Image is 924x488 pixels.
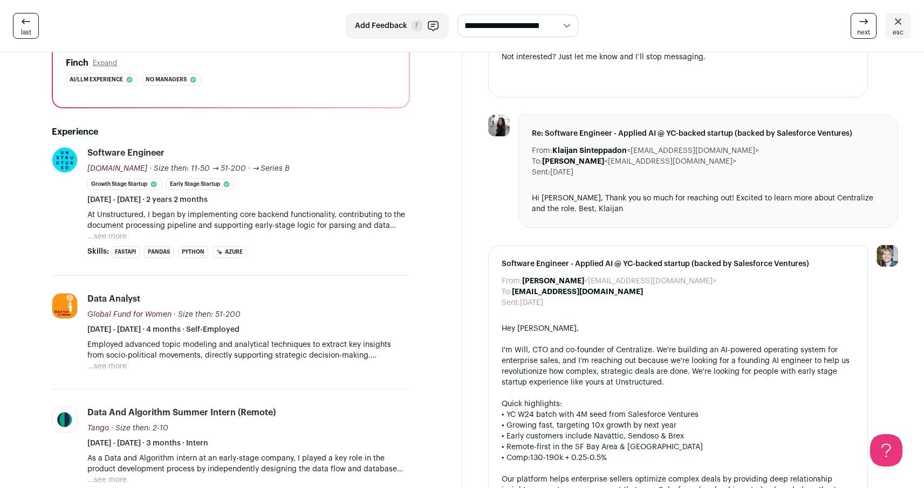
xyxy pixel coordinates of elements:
[522,276,716,287] dd: <[EMAIL_ADDRESS][DOMAIN_NAME]>
[552,145,759,156] dd: <[EMAIL_ADDRESS][DOMAIN_NAME]>
[87,210,410,231] p: At Unstructured, I began by implementing core backend functionality, contributing to the document...
[87,339,410,361] p: Employed advanced topic modeling and analytical techniques to extract key insights from socio-pol...
[87,424,109,432] span: Tango
[355,20,407,31] span: Add Feedback
[522,277,584,285] b: [PERSON_NAME]
[870,434,902,466] iframe: Help Scout Beacon - Open
[87,475,127,485] button: ...see more
[502,287,512,297] dt: To:
[346,13,449,39] button: Add Feedback F
[213,246,247,258] li: Azure
[542,158,604,165] b: [PERSON_NAME]
[87,407,276,419] div: Data and Algorithm Summer Intern (Remote)
[252,165,290,172] span: → Series B
[502,52,855,62] div: Not interested? Just let me know and I’ll stop messaging.
[87,165,147,172] span: [DOMAIN_NAME]
[520,297,543,308] dd: [DATE]
[502,431,855,442] div: • Early customers include Navattic, Sendoso & Brex
[502,443,703,451] span: • Remote-first in the SF Bay Area & [GEOGRAPHIC_DATA]
[893,28,904,37] span: esc
[111,246,140,258] li: FastAPI
[502,452,855,463] div: 130-190k + 0.25-0.5%
[166,178,235,190] li: Early Stage Startup
[502,259,855,269] span: Software Engineer - Applied AI @ YC-backed startup (backed by Salesforce Ventures)
[877,245,898,267] img: 6494470-medium_jpg
[532,167,550,178] dt: Sent:
[111,424,168,432] span: · Size then: 2-10
[502,276,522,287] dt: From:
[87,311,172,318] span: Global Fund for Women
[502,409,855,420] div: • YC W24 batch with 4M seed from Salesforce Ventures
[87,147,165,159] div: Software Engineer
[52,148,77,172] img: a279d842a8140109971ca55d568663b0cf860f15e36a7b3ad6dcac30daea5b81.jpg
[502,454,530,462] span: • Comp:
[52,126,410,138] h2: Experience
[144,246,174,258] li: Pandas
[52,294,77,318] img: 79a09df254dfcc51eb139d8430707ff58157a14eec3af72ab04be45149317ceb.jpg
[512,288,643,296] b: [EMAIL_ADDRESS][DOMAIN_NAME]
[146,74,187,85] span: No managers
[502,297,520,308] dt: Sent:
[174,311,241,318] span: · Size then: 51-200
[87,178,162,190] li: Growth Stage Startup
[502,345,855,388] div: I'm Will, CTO and co-founder of Centralize. We're building an AI-powered operating system for ent...
[149,165,246,172] span: · Size then: 11-50 → 51-200
[87,453,410,475] p: As a Data and Algorithm intern at an early-stage company, I played a key role in the product deve...
[87,438,208,449] span: [DATE] - [DATE] · 3 months · Intern
[532,193,885,214] div: Hi [PERSON_NAME], Thank you so much for reaching out! Excited to learn more about Centralize and ...
[552,147,627,155] b: Klaijan Sinteppadon
[851,13,877,39] a: next
[70,74,123,85] span: Ai/llm experience
[550,167,573,178] dd: [DATE]
[87,324,239,335] span: [DATE] - [DATE] · 4 months · Self-Employed
[66,57,88,69] h2: Finch
[857,28,870,37] span: next
[532,128,885,139] span: Re: Software Engineer - Applied AI @ YC-backed startup (backed by Salesforce Ventures)
[13,13,39,39] a: last
[532,145,552,156] dt: From:
[87,246,109,257] span: Skills:
[87,361,127,372] button: ...see more
[52,407,77,432] img: ce90dbf90f3d8ee8468a8e6b8a39ba3c56bf1d48e3ca646dd69d1971082b950f
[248,163,250,174] span: ·
[87,231,127,242] button: ...see more
[21,28,31,37] span: last
[532,156,542,167] dt: To:
[885,13,911,39] a: esc
[87,293,140,305] div: Data Analyst
[412,20,422,31] span: F
[502,420,855,431] div: • Growing fast, targeting 10x growth by next year
[178,246,208,258] li: Python
[502,399,855,409] div: Quick highlights:
[502,323,855,334] div: Hey [PERSON_NAME],
[542,156,736,167] dd: <[EMAIL_ADDRESS][DOMAIN_NAME]>
[93,59,117,67] button: Expand
[87,194,208,205] span: [DATE] - [DATE] · 2 years 2 months
[488,115,510,136] img: adfa1fb5e669c43b8bfad9d3681dd0f96932f1f1c226d7ba82cf0750561ec55d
